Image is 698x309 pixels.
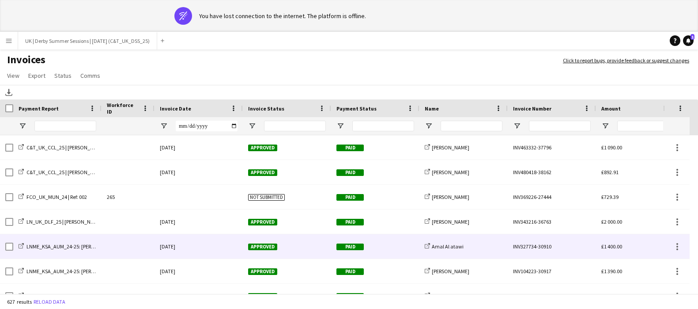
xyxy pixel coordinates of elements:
div: INV343216-36763 [508,210,596,234]
input: Invoice Date Filter Input [176,121,238,131]
span: C&T_UK_CCL_25 | [PERSON_NAME] [26,144,105,151]
span: Approved [248,244,277,250]
span: Name [425,105,439,112]
span: [PERSON_NAME] [432,268,469,275]
span: £729.39 [601,194,619,200]
button: Open Filter Menu [601,122,609,130]
span: 1 [690,34,694,40]
a: C&T_UK_CCL_25 | [PERSON_NAME] [19,144,105,151]
a: Export [25,70,49,81]
div: INV327734-30910 [508,234,596,259]
span: Export [28,72,45,80]
span: Paid [336,219,364,225]
div: INV369226-27444 [508,185,596,209]
span: LNME_KSA_AUM_24-25: [PERSON_NAME] | Amal Al Atawi [26,243,154,250]
span: Amount [601,105,621,112]
div: [DATE] [155,160,243,184]
div: INV463332-37796 [508,135,596,160]
button: Open Filter Menu [19,122,26,130]
div: INV104223-30917 [508,259,596,283]
a: LNME_KSA_AUM_24-25: [PERSON_NAME] | [PERSON_NAME] [19,268,159,275]
span: £1 390.00 [601,268,622,275]
span: Paid [336,145,364,151]
span: £1 437.68 [601,293,622,299]
a: View [4,70,23,81]
span: £1 090.00 [601,144,622,151]
span: Amal Al atawi [432,243,464,250]
span: Approved [248,293,277,300]
a: C&T_UK_CCL_25 | [PERSON_NAME] [19,169,105,175]
span: Paid [336,244,364,250]
div: INV283799-30915 [508,284,596,308]
span: Status [54,72,72,80]
a: LN_UK_DLF_25 | [PERSON_NAME] | Advance Days [19,218,138,225]
div: You have lost connection to the internet. The platform is offline. [199,12,366,20]
span: C&T_UK_CCL_25 | [PERSON_NAME] [26,169,105,175]
div: [DATE] [155,234,243,259]
button: Open Filter Menu [160,122,168,130]
span: Approved [248,169,277,176]
span: Invoice Status [248,105,284,112]
div: [DATE] [155,284,243,308]
a: Status [51,70,75,81]
span: Approved [248,145,277,151]
input: Invoice Number Filter Input [529,121,591,131]
span: FCO_UK_MUN_24 | Ref: 002 [26,194,87,200]
span: Payment Report [19,105,59,112]
button: Reload data [32,297,67,307]
span: Paid [336,194,364,201]
span: Not submitted [248,194,285,201]
input: Amount Filter Input [617,121,679,131]
input: Invoice Status Filter Input [264,121,326,131]
button: Open Filter Menu [248,122,256,130]
a: Comms [77,70,104,81]
a: Click to report bugs, provide feedback or suggest changes [563,57,689,65]
button: Open Filter Menu [336,122,344,130]
input: Payment Report Filter Input [34,121,96,131]
span: View [7,72,19,80]
div: INV480418-38162 [508,160,596,184]
span: £1 400.00 [601,243,622,250]
a: LNME_KSA_AUM_24-25: [PERSON_NAME] | [PERSON_NAME] [19,293,159,299]
span: [PERSON_NAME] [432,218,469,225]
span: £2 000.00 [601,218,622,225]
span: £892.91 [601,169,619,175]
span: LN_UK_DLF_25 | [PERSON_NAME] | Advance Days [26,218,138,225]
span: Comms [80,72,100,80]
span: [PERSON_NAME] [432,293,469,299]
span: Paid [336,293,364,300]
div: [DATE] [155,259,243,283]
span: Payment Status [336,105,377,112]
button: UK | Derby Summer Sessions | [DATE] (C&T_UK_DSS_25) [18,32,157,50]
div: 265 [102,185,155,209]
a: 1 [683,35,694,46]
span: Paid [336,169,364,176]
app-action-btn: Download [4,87,14,98]
div: [DATE] [155,135,243,160]
span: Approved [248,219,277,225]
button: Open Filter Menu [425,122,433,130]
span: Paid [336,268,364,275]
span: Invoice Number [513,105,551,112]
button: Open Filter Menu [513,122,521,130]
a: FCO_UK_MUN_24 | Ref: 002 [19,194,87,200]
span: [PERSON_NAME] [432,194,469,200]
span: Invoice Date [160,105,191,112]
input: Name Filter Input [441,121,502,131]
div: [DATE] [155,210,243,234]
span: LNME_KSA_AUM_24-25: [PERSON_NAME] | [PERSON_NAME] [26,293,159,299]
span: Workforce ID [107,102,139,115]
a: LNME_KSA_AUM_24-25: [PERSON_NAME] | Amal Al Atawi [19,243,154,250]
span: Approved [248,268,277,275]
span: [PERSON_NAME] [432,144,469,151]
span: [PERSON_NAME] [432,169,469,175]
span: LNME_KSA_AUM_24-25: [PERSON_NAME] | [PERSON_NAME] [26,268,159,275]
